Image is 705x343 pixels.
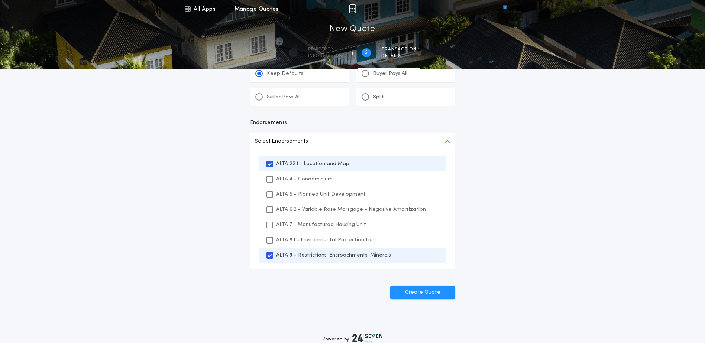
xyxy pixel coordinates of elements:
[489,5,521,13] img: vs-icon
[267,70,303,78] p: Keep Defaults
[250,133,455,150] button: Select Endorsements
[255,137,308,146] p: Select Endorsements
[381,46,417,52] span: Transaction
[352,334,383,343] img: logo
[276,190,366,198] p: ALTA 5 - Planned Unit Development
[323,334,383,343] div: Powered by
[349,4,356,13] img: img
[276,236,376,244] p: ALTA 8.1 - Environmental Protection Lien
[276,175,333,183] p: ALTA 4 - Condominium
[381,53,417,59] span: details
[373,70,407,78] p: Buyer Pays All
[365,50,368,56] h2: 2
[250,119,455,127] p: Endorsements
[276,251,391,259] p: ALTA 9 - Restrictions, Encroachments, Minerals
[276,221,366,229] p: ALTA 7 - Manufactured Housing Unit
[373,94,384,101] p: Split
[390,286,455,299] button: Create Quote
[308,53,343,59] span: information
[330,23,375,35] h1: New Quote
[276,160,349,168] p: ALTA 22.1 - Location and Map
[276,206,426,213] p: ALTA 6.2 - Variable Rate Mortgage - Negative Amortization
[267,94,301,101] p: Seller Pays All
[308,46,343,52] span: Property
[250,150,455,269] ul: Select Endorsements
